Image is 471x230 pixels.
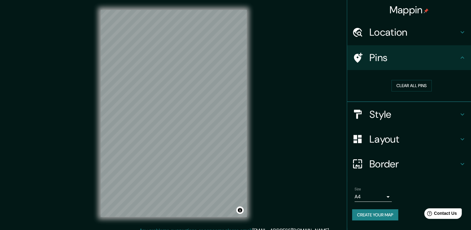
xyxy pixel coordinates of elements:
iframe: Help widget launcher [416,206,464,223]
div: Location [347,20,471,45]
h4: Border [369,158,459,170]
label: Size [355,186,361,192]
div: A4 [355,192,392,202]
h4: Layout [369,133,459,145]
div: Style [347,102,471,127]
h4: Pins [369,51,459,64]
h4: Style [369,108,459,121]
img: pin-icon.png [424,8,429,13]
canvas: Map [101,10,247,217]
button: Create your map [352,209,398,221]
div: Layout [347,127,471,152]
div: Pins [347,45,471,70]
h4: Mappin [390,4,429,16]
div: Border [347,152,471,176]
h4: Location [369,26,459,38]
button: Clear all pins [391,80,432,91]
button: Toggle attribution [236,206,244,214]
